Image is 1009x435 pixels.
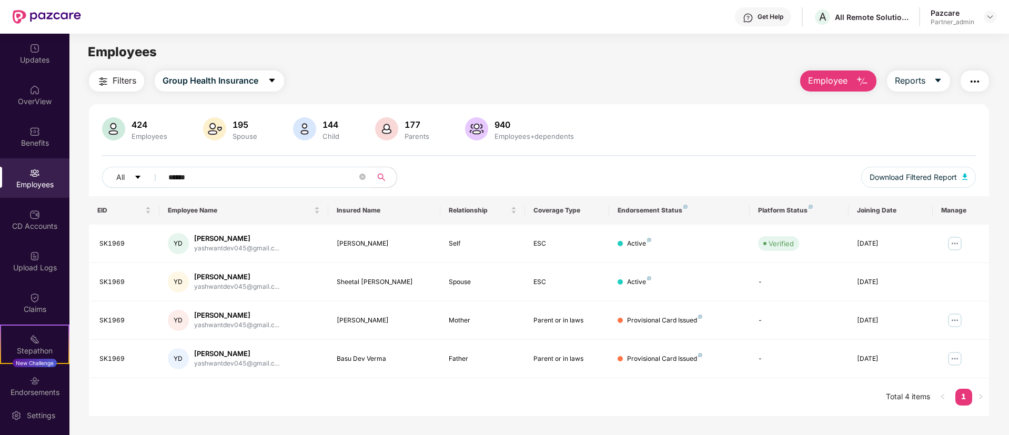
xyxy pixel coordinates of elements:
div: Partner_admin [931,18,974,26]
button: Allcaret-down [102,167,166,188]
img: svg+xml;base64,PHN2ZyB4bWxucz0iaHR0cDovL3d3dy53My5vcmcvMjAwMC9zdmciIHdpZHRoPSI4IiBoZWlnaHQ9IjgiIH... [647,238,651,242]
div: ESC [533,239,601,249]
div: SK1969 [99,316,151,326]
img: New Pazcare Logo [13,10,81,24]
span: Employee [808,74,847,87]
div: Parent or in laws [533,316,601,326]
img: svg+xml;base64,PHN2ZyB4bWxucz0iaHR0cDovL3d3dy53My5vcmcvMjAwMC9zdmciIHhtbG5zOnhsaW5rPSJodHRwOi8vd3... [293,117,316,140]
img: svg+xml;base64,PHN2ZyBpZD0iRHJvcGRvd24tMzJ4MzIiIHhtbG5zPSJodHRwOi8vd3d3LnczLm9yZy8yMDAwL3N2ZyIgd2... [986,13,994,21]
div: Basu Dev Verma [337,354,432,364]
a: 1 [955,389,972,404]
span: EID [97,206,143,215]
div: 424 [129,119,169,130]
li: Next Page [972,389,989,406]
div: YD [168,271,189,292]
li: Total 4 items [886,389,930,406]
img: svg+xml;base64,PHN2ZyB4bWxucz0iaHR0cDovL3d3dy53My5vcmcvMjAwMC9zdmciIHdpZHRoPSI4IiBoZWlnaHQ9IjgiIH... [698,315,702,319]
img: svg+xml;base64,PHN2ZyBpZD0iRW5kb3JzZW1lbnRzIiB4bWxucz0iaHR0cDovL3d3dy53My5vcmcvMjAwMC9zdmciIHdpZH... [29,376,40,386]
span: A [819,11,826,23]
img: svg+xml;base64,PHN2ZyB4bWxucz0iaHR0cDovL3d3dy53My5vcmcvMjAwMC9zdmciIHdpZHRoPSI4IiBoZWlnaHQ9IjgiIH... [809,205,813,209]
div: yashwantdev045@gmail.c... [194,244,279,254]
button: Download Filtered Report [861,167,976,188]
button: Employee [800,70,876,92]
span: left [940,393,946,400]
div: Active [627,277,651,287]
div: [PERSON_NAME] [194,234,279,244]
div: yashwantdev045@gmail.c... [194,359,279,369]
div: Parents [402,132,431,140]
td: - [750,263,848,301]
div: [PERSON_NAME] [194,349,279,359]
div: Sheetal [PERSON_NAME] [337,277,432,287]
div: 177 [402,119,431,130]
div: [DATE] [857,354,924,364]
span: Filters [113,74,136,87]
img: svg+xml;base64,PHN2ZyBpZD0iVXBsb2FkX0xvZ3MiIGRhdGEtbmFtZT0iVXBsb2FkIExvZ3MiIHhtbG5zPSJodHRwOi8vd3... [29,251,40,261]
div: SK1969 [99,354,151,364]
div: Active [627,239,651,249]
span: right [977,393,984,400]
div: Verified [769,238,794,249]
img: svg+xml;base64,PHN2ZyBpZD0iSGVscC0zMngzMiIgeG1sbnM9Imh0dHA6Ly93d3cudzMub3JnLzIwMDAvc3ZnIiB3aWR0aD... [743,13,753,23]
div: Endorsement Status [618,206,741,215]
div: Pazcare [931,8,974,18]
div: [DATE] [857,239,924,249]
div: [PERSON_NAME] [337,316,432,326]
img: svg+xml;base64,PHN2ZyB4bWxucz0iaHR0cDovL3d3dy53My5vcmcvMjAwMC9zdmciIHhtbG5zOnhsaW5rPSJodHRwOi8vd3... [962,174,967,180]
img: svg+xml;base64,PHN2ZyBpZD0iQ0RfQWNjb3VudHMiIGRhdGEtbmFtZT0iQ0QgQWNjb3VudHMiIHhtbG5zPSJodHRwOi8vd3... [29,209,40,220]
img: svg+xml;base64,PHN2ZyB4bWxucz0iaHR0cDovL3d3dy53My5vcmcvMjAwMC9zdmciIHdpZHRoPSIyMSIgaGVpZ2h0PSIyMC... [29,334,40,345]
div: YD [168,233,189,254]
img: manageButton [946,312,963,329]
div: SK1969 [99,277,151,287]
span: search [371,173,391,181]
th: EID [89,196,159,225]
div: SK1969 [99,239,151,249]
img: manageButton [946,235,963,252]
div: Platform Status [758,206,840,215]
th: Manage [933,196,989,225]
div: Employees+dependents [492,132,576,140]
span: Employees [88,44,157,59]
div: yashwantdev045@gmail.c... [194,282,279,292]
span: Download Filtered Report [870,171,957,183]
img: svg+xml;base64,PHN2ZyBpZD0iQmVuZWZpdHMiIHhtbG5zPSJodHRwOi8vd3d3LnczLm9yZy8yMDAwL3N2ZyIgd2lkdGg9Ij... [29,126,40,137]
span: All [116,171,125,183]
img: svg+xml;base64,PHN2ZyBpZD0iSG9tZSIgeG1sbnM9Imh0dHA6Ly93d3cudzMub3JnLzIwMDAvc3ZnIiB3aWR0aD0iMjAiIG... [29,85,40,95]
img: svg+xml;base64,PHN2ZyBpZD0iQ2xhaW0iIHhtbG5zPSJodHRwOi8vd3d3LnczLm9yZy8yMDAwL3N2ZyIgd2lkdGg9IjIwIi... [29,292,40,303]
th: Relationship [440,196,524,225]
span: caret-down [934,76,942,86]
div: Child [320,132,341,140]
div: 940 [492,119,576,130]
img: svg+xml;base64,PHN2ZyB4bWxucz0iaHR0cDovL3d3dy53My5vcmcvMjAwMC9zdmciIHhtbG5zOnhsaW5rPSJodHRwOi8vd3... [375,117,398,140]
div: Provisional Card Issued [627,316,702,326]
img: svg+xml;base64,PHN2ZyBpZD0iRW1wbG95ZWVzIiB4bWxucz0iaHR0cDovL3d3dy53My5vcmcvMjAwMC9zdmciIHdpZHRoPS... [29,168,40,178]
span: Group Health Insurance [163,74,258,87]
div: 144 [320,119,341,130]
div: [PERSON_NAME] [194,310,279,320]
div: Stepathon [1,346,68,356]
th: Joining Date [849,196,933,225]
img: svg+xml;base64,PHN2ZyBpZD0iVXBkYXRlZCIgeG1sbnM9Imh0dHA6Ly93d3cudzMub3JnLzIwMDAvc3ZnIiB3aWR0aD0iMj... [29,43,40,54]
div: yashwantdev045@gmail.c... [194,320,279,330]
img: manageButton [946,350,963,367]
img: svg+xml;base64,PHN2ZyB4bWxucz0iaHR0cDovL3d3dy53My5vcmcvMjAwMC9zdmciIHdpZHRoPSI4IiBoZWlnaHQ9IjgiIH... [683,205,688,209]
span: close-circle [359,173,366,183]
div: New Challenge [13,359,57,367]
div: YD [168,348,189,369]
div: 195 [230,119,259,130]
div: Father [449,354,516,364]
span: Employee Name [168,206,312,215]
span: Reports [895,74,925,87]
img: svg+xml;base64,PHN2ZyB4bWxucz0iaHR0cDovL3d3dy53My5vcmcvMjAwMC9zdmciIHhtbG5zOnhsaW5rPSJodHRwOi8vd3... [203,117,226,140]
div: ESC [533,277,601,287]
th: Insured Name [328,196,441,225]
img: svg+xml;base64,PHN2ZyB4bWxucz0iaHR0cDovL3d3dy53My5vcmcvMjAwMC9zdmciIHdpZHRoPSI4IiBoZWlnaHQ9IjgiIH... [647,276,651,280]
div: Mother [449,316,516,326]
button: Group Health Insurancecaret-down [155,70,284,92]
button: search [371,167,397,188]
button: Reportscaret-down [887,70,950,92]
div: YD [168,310,189,331]
img: svg+xml;base64,PHN2ZyB4bWxucz0iaHR0cDovL3d3dy53My5vcmcvMjAwMC9zdmciIHdpZHRoPSIyNCIgaGVpZ2h0PSIyNC... [968,75,981,88]
td: - [750,340,848,378]
div: Spouse [230,132,259,140]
